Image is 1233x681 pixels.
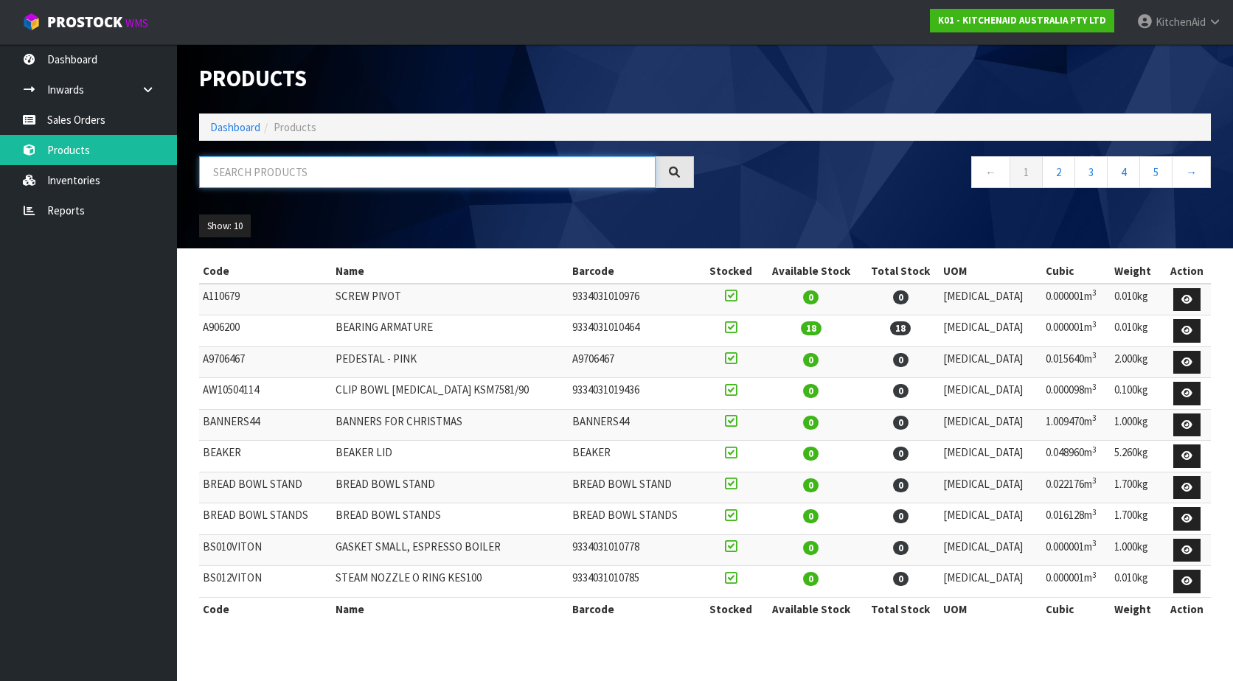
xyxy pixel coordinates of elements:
[199,284,332,315] td: A110679
[1107,156,1140,188] a: 4
[1042,566,1111,598] td: 0.000001m
[1092,570,1097,580] sup: 3
[1111,441,1163,472] td: 5.260kg
[1111,503,1163,535] td: 1.700kg
[1042,503,1111,535] td: 0.016128m
[1111,472,1163,503] td: 1.700kg
[199,409,332,441] td: BANNERS44
[893,447,909,461] span: 0
[1139,156,1173,188] a: 5
[199,472,332,503] td: BREAD BOWL STAND
[1042,284,1111,315] td: 0.000001m
[939,472,1042,503] td: [MEDICAL_DATA]
[199,346,332,378] td: A9706467
[701,259,760,283] th: Stocked
[1042,259,1111,283] th: Cubic
[1092,382,1097,392] sup: 3
[939,284,1042,315] td: [MEDICAL_DATA]
[332,409,569,441] td: BANNERS FOR CHRISTMAS
[569,378,701,410] td: 9334031019436
[1042,472,1111,503] td: 0.022176m
[332,597,569,621] th: Name
[939,259,1042,283] th: UOM
[861,259,939,283] th: Total Stock
[803,509,819,523] span: 0
[939,346,1042,378] td: [MEDICAL_DATA]
[938,14,1106,27] strong: K01 - KITCHENAID AUSTRALIA PTY LTD
[1042,156,1075,188] a: 2
[760,597,861,621] th: Available Stock
[803,541,819,555] span: 0
[199,156,656,188] input: Search products
[210,120,260,134] a: Dashboard
[569,472,701,503] td: BREAD BOWL STAND
[332,346,569,378] td: PEDESTAL - PINK
[1042,534,1111,566] td: 0.000001m
[1092,319,1097,329] sup: 3
[861,597,939,621] th: Total Stock
[1111,566,1163,598] td: 0.010kg
[939,597,1042,621] th: UOM
[893,290,909,304] span: 0
[803,353,819,367] span: 0
[569,409,701,441] td: BANNERS44
[803,384,819,398] span: 0
[1111,597,1163,621] th: Weight
[1163,259,1211,283] th: Action
[1092,444,1097,455] sup: 3
[1111,346,1163,378] td: 2.000kg
[1092,413,1097,423] sup: 3
[803,447,819,461] span: 0
[1111,378,1163,410] td: 0.100kg
[801,321,822,335] span: 18
[332,472,569,503] td: BREAD BOWL STAND
[1172,156,1211,188] a: →
[1042,315,1111,347] td: 0.000001m
[569,259,701,283] th: Barcode
[1074,156,1108,188] a: 3
[569,284,701,315] td: 9334031010976
[893,353,909,367] span: 0
[332,259,569,283] th: Name
[939,441,1042,472] td: [MEDICAL_DATA]
[1111,284,1163,315] td: 0.010kg
[199,534,332,566] td: BS010VITON
[569,346,701,378] td: A9706467
[1092,350,1097,360] sup: 3
[1092,507,1097,517] sup: 3
[569,441,701,472] td: BEAKER
[332,378,569,410] td: CLIP BOWL [MEDICAL_DATA] KSM7581/90
[1111,315,1163,347] td: 0.010kg
[893,541,909,555] span: 0
[890,321,911,335] span: 18
[803,416,819,430] span: 0
[274,120,316,134] span: Products
[199,441,332,472] td: BEAKER
[939,409,1042,441] td: [MEDICAL_DATA]
[1111,409,1163,441] td: 1.000kg
[22,13,41,31] img: cube-alt.png
[332,534,569,566] td: GASKET SMALL, ESPRESSO BOILER
[1042,346,1111,378] td: 0.015640m
[199,566,332,598] td: BS012VITON
[332,284,569,315] td: SCREW PIVOT
[1042,378,1111,410] td: 0.000098m
[47,13,122,32] span: ProStock
[199,597,332,621] th: Code
[893,384,909,398] span: 0
[199,315,332,347] td: A906200
[716,156,1211,192] nav: Page navigation
[939,378,1042,410] td: [MEDICAL_DATA]
[939,315,1042,347] td: [MEDICAL_DATA]
[893,509,909,523] span: 0
[893,416,909,430] span: 0
[1111,259,1163,283] th: Weight
[939,534,1042,566] td: [MEDICAL_DATA]
[569,503,701,535] td: BREAD BOWL STANDS
[1092,475,1097,486] sup: 3
[939,503,1042,535] td: [MEDICAL_DATA]
[569,597,701,621] th: Barcode
[1042,597,1111,621] th: Cubic
[1111,534,1163,566] td: 1.000kg
[125,16,148,30] small: WMS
